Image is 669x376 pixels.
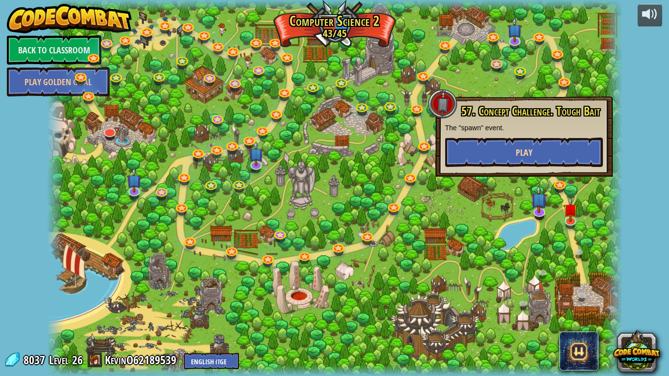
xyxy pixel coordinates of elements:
[507,17,522,42] img: level-banner-unstarted-subscriber.png
[105,352,179,368] a: KevinO62189539
[49,352,69,368] span: Level
[72,352,83,368] span: 26
[638,4,662,27] button: Adjust volume
[7,35,101,65] a: Back to Classroom
[563,197,577,222] img: level-banner-unstarted.png
[249,141,263,166] img: level-banner-unstarted-subscriber.png
[7,67,110,96] a: Play Golden Goal
[7,4,132,33] img: CodeCombat - Learn how to code by playing a game
[461,103,600,119] span: 57. Concept Challenge. Tough Bait
[445,138,603,167] button: Play
[24,352,48,368] span: 8037
[531,186,547,213] img: level-banner-unstarted-subscriber.png
[445,123,603,133] p: The "spawn" event.
[516,146,532,159] span: Play
[127,167,142,192] img: level-banner-unstarted-subscriber.png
